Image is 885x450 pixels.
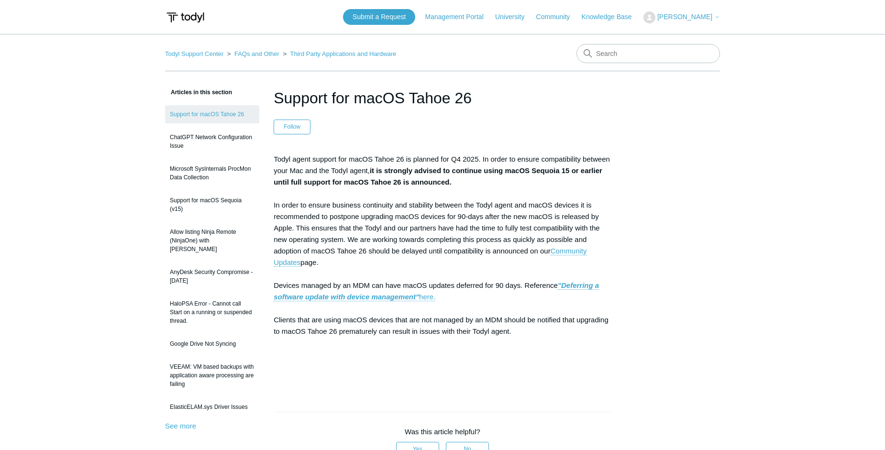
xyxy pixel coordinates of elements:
a: Google Drive Not Syncing [165,335,259,353]
a: FAQs and Other [234,50,279,57]
a: Allow listing Ninja Remote (NinjaOne) with [PERSON_NAME] [165,223,259,258]
li: FAQs and Other [225,50,281,57]
a: Microsoft SysInternals ProcMon Data Collection [165,160,259,187]
a: Todyl Support Center [165,50,223,57]
strong: "Deferring a software update with device management" [274,281,599,301]
a: ElasticELAM.sys Driver Issues [165,398,259,416]
h1: Support for macOS Tahoe 26 [274,87,611,110]
input: Search [576,44,720,63]
a: Submit a Request [343,9,415,25]
a: VEEAM: VM based backups with application aware processing are failing [165,358,259,393]
a: Knowledge Base [582,12,642,22]
a: "Deferring a software update with device management"here. [274,281,599,301]
button: [PERSON_NAME] [643,11,720,23]
a: Support for macOS Tahoe 26 [165,105,259,123]
strong: it is strongly advised to continue using macOS Sequoia 15 or earlier until full support for macOS... [274,166,602,186]
a: Management Portal [425,12,493,22]
img: Todyl Support Center Help Center home page [165,9,206,26]
button: Follow Article [274,120,310,134]
a: AnyDesk Security Compromise - [DATE] [165,263,259,290]
a: Third Party Applications and Hardware [290,50,397,57]
a: Support for macOS Sequoia (v15) [165,191,259,218]
p: Todyl agent support for macOS Tahoe 26 is planned for Q4 2025. In order to ensure compatibility b... [274,154,611,383]
span: Articles in this section [165,89,232,96]
li: Todyl Support Center [165,50,225,57]
span: Was this article helpful? [405,428,480,436]
a: University [495,12,534,22]
span: [PERSON_NAME] [657,13,712,21]
a: HaloPSA Error - Cannot call Start on a running or suspended thread. [165,295,259,330]
li: Third Party Applications and Hardware [281,50,397,57]
a: Community Updates [274,247,586,267]
a: See more [165,422,196,430]
a: Community [536,12,580,22]
a: ChatGPT Network Configuration Issue [165,128,259,155]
